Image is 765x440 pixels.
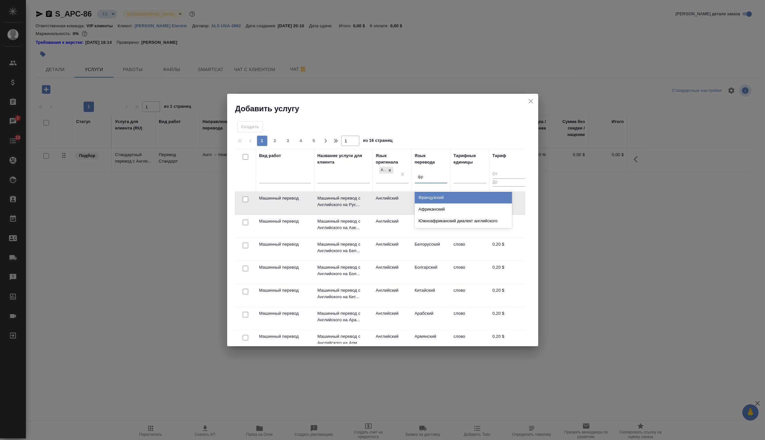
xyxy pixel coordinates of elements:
p: Машинный перевод с Английского на Бел... [318,241,369,254]
button: close [526,96,536,106]
p: Машинный перевод с Английского на Ара... [318,310,369,323]
div: Английский [378,166,394,174]
td: Азербайджанский [411,215,450,238]
p: Машинный перевод с Английского на Арм... [318,333,369,346]
td: 0,20 $ [489,330,528,353]
td: слово [450,330,489,353]
button: 3 [283,136,293,146]
input: От [493,170,525,178]
button: 4 [296,136,306,146]
span: 3 [283,138,293,144]
span: 5 [309,138,319,144]
td: Английский [373,192,411,214]
td: Арабский [411,307,450,330]
p: Машинный перевод с Английского на Азе... [318,218,369,231]
button: 2 [270,136,280,146]
div: Язык перевода [415,153,447,165]
td: 0,20 $ [489,284,528,307]
div: Французский [415,192,512,203]
div: Название услуги для клиента [318,153,369,165]
p: Машинный перевод [259,218,311,225]
td: слово [450,238,489,261]
div: Тарифные единицы [454,153,486,165]
td: Болгарский [411,261,450,284]
input: До [493,178,525,187]
td: Английский [373,307,411,330]
td: 0,20 $ [489,307,528,330]
td: Английский [373,215,411,238]
td: Английский [373,238,411,261]
p: Машинный перевод с Английского на Кит... [318,287,369,300]
div: Южноафриканский диалект английского [415,215,512,227]
span: 2 [270,138,280,144]
div: Африканский [415,203,512,215]
p: Машинный перевод с Английского на Рус... [318,195,369,208]
div: Английский [379,167,386,174]
td: 0,20 $ [489,261,528,284]
p: Машинный перевод с Английского на Бол... [318,264,369,277]
td: Английский [373,261,411,284]
h2: Добавить услугу [235,104,538,114]
div: Вид работ [259,153,281,159]
td: Китайский [411,284,450,307]
span: 4 [296,138,306,144]
div: Язык оригинала [376,153,408,165]
p: Машинный перевод [259,241,311,248]
td: слово [450,307,489,330]
p: Машинный перевод [259,195,311,202]
p: Машинный перевод [259,310,311,317]
p: Машинный перевод [259,333,311,340]
td: слово [450,284,489,307]
td: Русский [411,192,450,214]
p: Машинный перевод [259,264,311,271]
td: Армянский [411,330,450,353]
td: Белорусский [411,238,450,261]
td: 0,20 $ [489,238,528,261]
td: Английский [373,284,411,307]
p: Машинный перевод [259,287,311,294]
div: Тариф [493,153,506,159]
td: Английский [373,330,411,353]
td: слово [450,261,489,284]
button: 5 [309,136,319,146]
span: из 16 страниц [363,137,393,146]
